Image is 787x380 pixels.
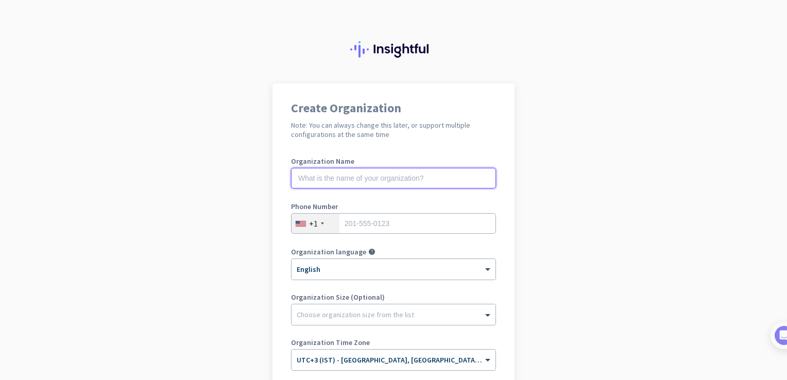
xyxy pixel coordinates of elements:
label: Organization Name [291,158,496,165]
label: Organization language [291,248,366,255]
div: +1 [309,218,318,229]
label: Organization Size (Optional) [291,293,496,301]
label: Phone Number [291,203,496,210]
input: 201-555-0123 [291,213,496,234]
h2: Note: You can always change this later, or support multiple configurations at the same time [291,120,496,139]
label: Organization Time Zone [291,339,496,346]
i: help [368,248,375,255]
input: What is the name of your organization? [291,168,496,188]
h1: Create Organization [291,102,496,114]
img: Insightful [350,41,437,58]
